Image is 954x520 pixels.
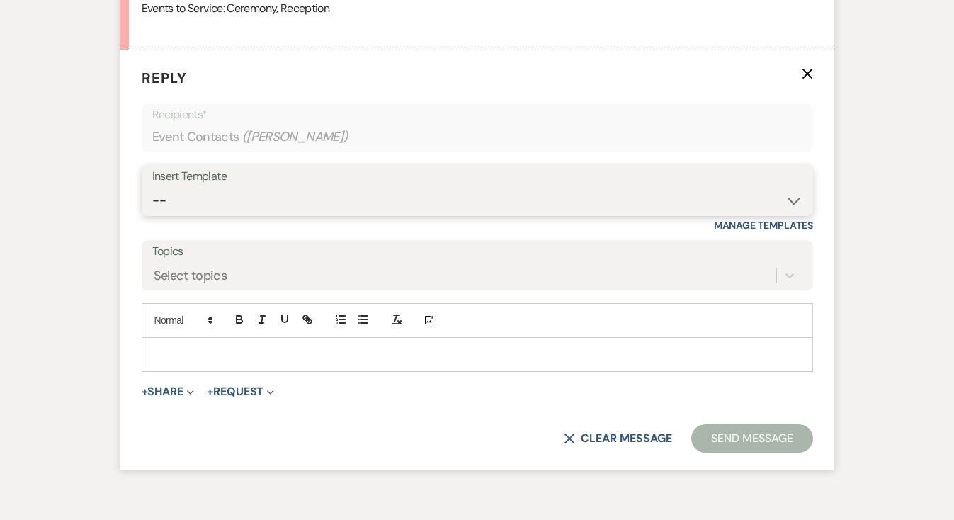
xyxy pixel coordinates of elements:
[142,386,148,397] span: +
[564,433,671,444] button: Clear message
[691,424,812,453] button: Send Message
[152,166,802,187] div: Insert Template
[154,266,227,286] div: Select topics
[142,386,195,397] button: Share
[714,219,813,232] a: Manage Templates
[242,128,348,147] span: ( [PERSON_NAME] )
[152,106,802,124] p: Recipients*
[152,123,802,151] div: Event Contacts
[152,242,802,262] label: Topics
[207,386,274,397] button: Request
[207,386,213,397] span: +
[142,69,187,87] span: Reply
